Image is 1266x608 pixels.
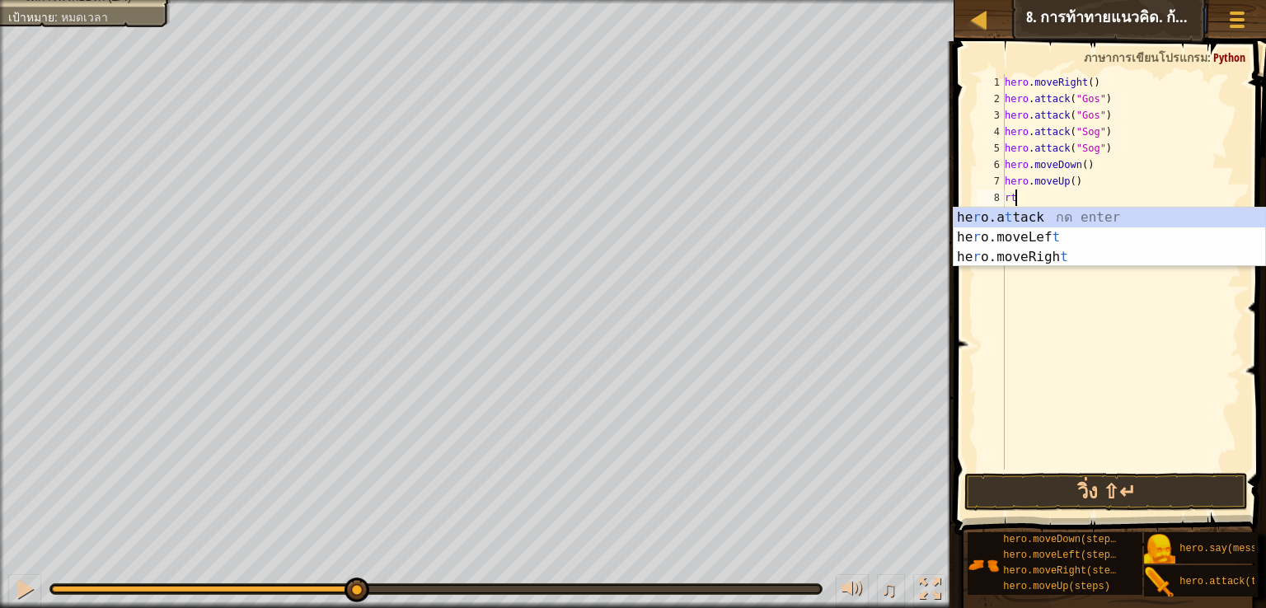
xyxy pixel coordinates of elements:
span: Python [1213,49,1245,65]
span: ♫ [880,577,897,601]
button: ปรับระดับเสียง [836,574,869,608]
span: หมดเวลา [61,11,108,24]
div: 4 [978,124,1005,140]
button: แสดงเมนูเกมส์ [1217,3,1258,42]
span: : [1207,49,1213,65]
div: 8 [978,189,1005,206]
span: hero.moveUp(steps) [1003,581,1110,592]
div: 5 [978,140,1005,157]
button: ♫ [877,574,905,608]
div: 1 [978,74,1005,91]
button: Ctrl + P: Pause [8,574,41,608]
div: 9 [978,206,1005,222]
img: portrait.png [1144,567,1175,598]
div: 7 [978,173,1005,189]
span: : [54,11,61,24]
span: hero.moveLeft(steps) [1003,550,1122,561]
img: portrait.png [968,550,999,581]
img: portrait.png [1144,534,1175,565]
span: hero.moveRight(steps) [1003,565,1128,577]
span: hero.moveDown(steps) [1003,534,1122,545]
span: คำแนะนำ [1149,9,1200,25]
button: สลับเป็นเต็มจอ [913,574,946,608]
div: 2 [978,91,1005,107]
div: 6 [978,157,1005,173]
span: เป้าหมาย [8,11,54,24]
button: วิ่ง ⇧↵ [964,473,1248,511]
span: ภาษาการเขียนโปรแกรม [1084,49,1207,65]
div: 3 [978,107,1005,124]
